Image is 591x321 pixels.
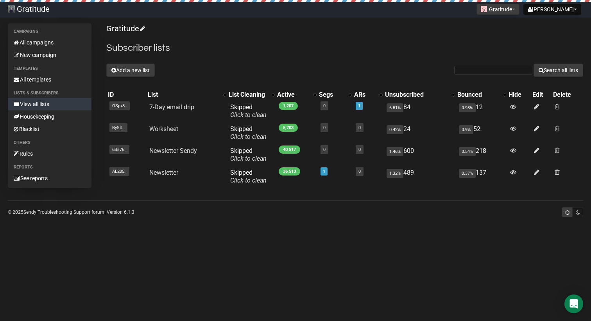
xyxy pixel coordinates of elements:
a: New campaign [8,49,91,61]
th: Hide: No sort applied, sorting is disabled [507,89,531,100]
a: Troubleshooting [38,209,72,215]
span: 1.32% [387,169,403,178]
span: AE205.. [109,167,129,176]
th: Segs: No sort applied, activate to apply an ascending sort [317,89,353,100]
span: Skipped [230,103,267,119]
div: Delete [553,91,582,99]
div: Edit [532,91,550,99]
span: 0.9% [459,125,473,134]
a: Support forum [73,209,104,215]
span: Skipped [230,169,267,184]
th: ARs: No sort applied, activate to apply an ascending sort [353,89,384,100]
span: ByStI.. [109,123,127,132]
a: All campaigns [8,36,91,49]
td: 12 [456,100,507,122]
li: Others [8,138,91,147]
a: Gratitude [106,24,144,33]
button: Add a new list [106,64,155,77]
td: 24 [383,122,456,144]
a: 1 [323,169,325,174]
a: 0 [323,103,326,108]
span: 0.98% [459,103,476,112]
th: Bounced: No sort applied, activate to apply an ascending sort [456,89,507,100]
img: 52eac30d6dfa18628157f09572a2d385 [8,5,15,12]
button: Search all lists [534,64,583,77]
span: 5,703 [279,124,298,132]
a: Housekeeping [8,110,91,123]
li: Reports [8,163,91,172]
th: Active: No sort applied, activate to apply an ascending sort [276,89,317,100]
td: 489 [383,166,456,188]
span: 0.54% [459,147,476,156]
div: ARs [354,91,376,99]
a: View all lists [8,98,91,110]
span: 6Ss76.. [109,145,129,154]
div: Bounced [457,91,499,99]
div: Open Intercom Messenger [564,294,583,313]
a: Click to clean [230,177,267,184]
a: 0 [358,125,361,130]
a: Sendy [23,209,36,215]
th: Delete: No sort applied, sorting is disabled [552,89,583,100]
a: See reports [8,172,91,184]
a: Blacklist [8,123,91,135]
a: 0 [323,125,326,130]
th: Edit: No sort applied, sorting is disabled [531,89,552,100]
div: List [148,91,219,99]
a: All templates [8,73,91,86]
span: 40,517 [279,145,300,154]
a: Newsletter Sendy [149,147,197,154]
a: 7-Day email drip [149,103,194,111]
span: 0.42% [387,125,403,134]
span: 6.51% [387,103,403,112]
div: ID [108,91,145,99]
button: Gratitude [476,4,519,15]
th: ID: No sort applied, sorting is disabled [106,89,146,100]
span: 1,207 [279,102,298,110]
a: Click to clean [230,133,267,140]
li: Lists & subscribers [8,89,91,98]
p: © 2025 | | | Version 6.1.3 [8,208,134,216]
li: Campaigns [8,27,91,36]
a: 1 [358,103,360,108]
h2: Subscriber lists [106,41,583,55]
img: 1.png [481,6,487,12]
span: Skipped [230,125,267,140]
a: Click to clean [230,155,267,162]
div: Segs [319,91,345,99]
a: 0 [358,169,361,174]
th: List: No sort applied, activate to apply an ascending sort [146,89,227,100]
td: 600 [383,144,456,166]
th: List Cleaning: No sort applied, activate to apply an ascending sort [227,89,276,100]
th: Unsubscribed: No sort applied, activate to apply an ascending sort [383,89,456,100]
div: Unsubscribed [385,91,448,99]
a: 0 [358,147,361,152]
li: Templates [8,64,91,73]
span: OSpx8.. [109,101,130,110]
a: Worksheet [149,125,178,133]
span: 0.37% [459,169,476,178]
a: Click to clean [230,111,267,119]
button: [PERSON_NAME] [523,4,581,15]
a: Rules [8,147,91,160]
a: 0 [323,147,326,152]
span: 36,513 [279,167,300,176]
div: Hide [509,91,530,99]
td: 218 [456,144,507,166]
span: 1.46% [387,147,403,156]
span: Skipped [230,147,267,162]
td: 52 [456,122,507,144]
div: List Cleaning [229,91,268,99]
td: 137 [456,166,507,188]
td: 84 [383,100,456,122]
div: Active [277,91,310,99]
a: Newsletter [149,169,178,176]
